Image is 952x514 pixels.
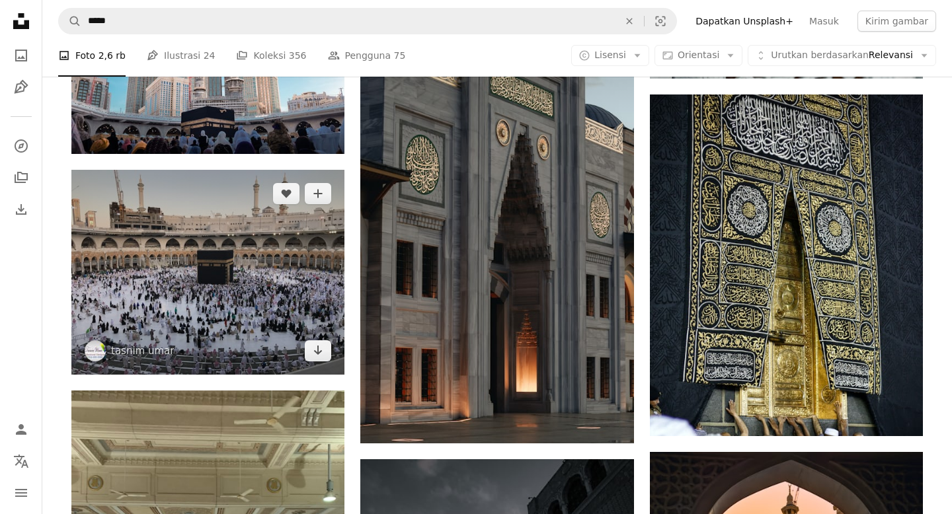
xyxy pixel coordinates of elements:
[204,48,216,63] span: 24
[147,34,215,77] a: Ilustrasi 24
[394,48,406,63] span: 75
[8,74,34,100] a: Ilustrasi
[360,233,633,244] a: sebuah bangunan abu-abu besar dengan jam di sisinya
[305,340,331,361] a: Unduh
[236,34,306,77] a: Koleksi 356
[305,183,331,204] button: Tambahkan ke koleksi
[273,183,299,204] button: Sukai
[8,42,34,69] a: Foto
[85,340,106,361] img: Buka profil tasnim umar
[8,416,34,443] a: Masuk/Daftar
[650,259,923,271] a: Dekorasi dinding bunga biru dan emas
[615,9,644,34] button: Hapus
[688,11,801,32] a: Dapatkan Unsplash+
[58,8,677,34] form: Temuka visual di seluruh situs
[71,170,344,375] img: Orang-orang di depan bangunan beton coklat pada siang hari
[328,34,406,77] a: Pengguna 75
[8,480,34,506] button: Menu
[650,94,923,436] img: Dekorasi dinding bunga biru dan emas
[771,49,913,62] span: Relevansi
[59,9,81,34] button: Pencarian di Unsplash
[801,11,847,32] a: Masuk
[8,448,34,474] button: Bahasa
[771,50,869,60] span: Urutkan berdasarkan
[748,45,936,66] button: Urutkan berdasarkanRelevansi
[654,45,742,66] button: Orientasi
[360,34,633,443] img: sebuah bangunan abu-abu besar dengan jam di sisinya
[571,45,649,66] button: Lisensi
[8,133,34,159] a: Jelajahi
[111,344,174,357] a: tasnim umar
[71,266,344,278] a: Orang-orang di depan bangunan beton coklat pada siang hari
[645,9,676,34] button: Pencarian visual
[8,165,34,191] a: Koleksi
[857,11,936,32] button: Kirim gambar
[678,50,719,60] span: Orientasi
[8,196,34,223] a: Riwayat Pengunduhan
[8,8,34,37] a: Beranda — Unsplash
[289,48,307,63] span: 356
[594,50,626,60] span: Lisensi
